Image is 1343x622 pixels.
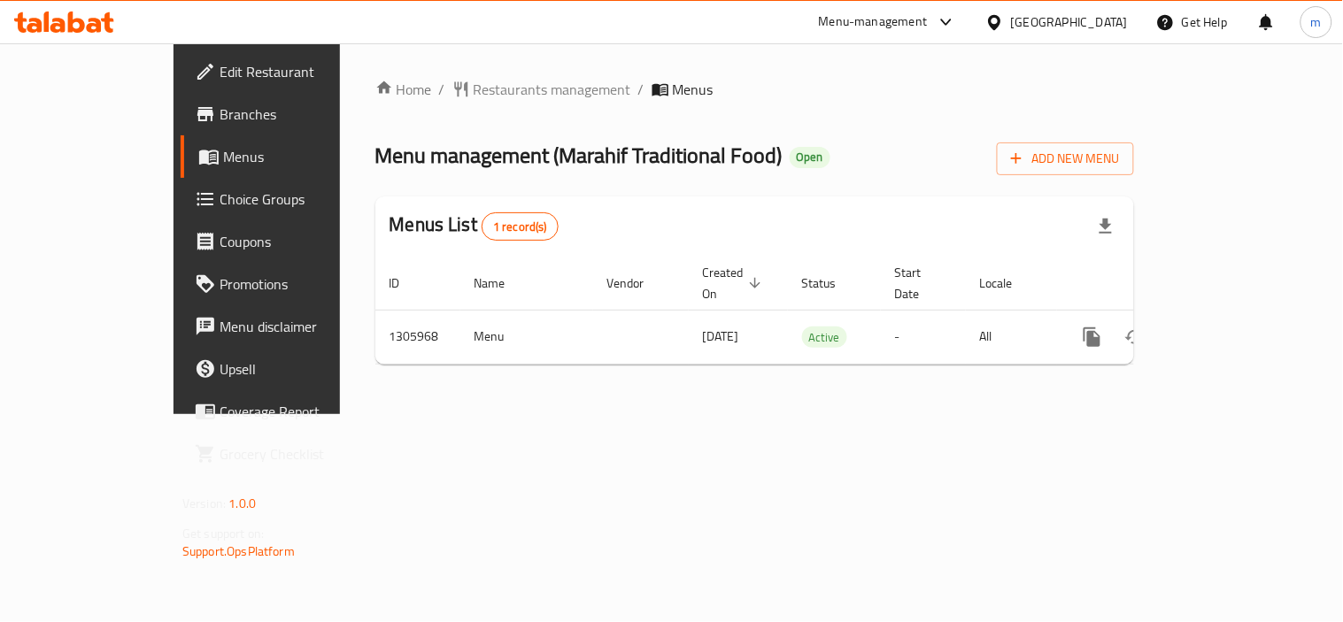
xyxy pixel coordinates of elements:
[1011,148,1120,170] span: Add New Menu
[475,273,529,294] span: Name
[673,79,714,100] span: Menus
[181,178,397,220] a: Choice Groups
[182,522,264,545] span: Get support on:
[220,443,383,465] span: Grocery Checklist
[220,104,383,125] span: Branches
[460,310,593,364] td: Menu
[607,273,668,294] span: Vendor
[895,262,945,304] span: Start Date
[220,401,383,422] span: Coverage Report
[375,79,1134,100] nav: breadcrumb
[439,79,445,100] li: /
[1114,316,1156,358] button: Change Status
[182,492,226,515] span: Version:
[482,212,559,241] div: Total records count
[181,263,397,305] a: Promotions
[703,325,739,348] span: [DATE]
[1011,12,1128,32] div: [GEOGRAPHIC_DATA]
[482,219,558,235] span: 1 record(s)
[1084,205,1127,248] div: Export file
[452,79,631,100] a: Restaurants management
[375,79,432,100] a: Home
[181,50,397,93] a: Edit Restaurant
[375,257,1255,365] table: enhanced table
[966,310,1057,364] td: All
[997,142,1134,175] button: Add New Menu
[390,273,423,294] span: ID
[881,310,966,364] td: -
[802,327,847,348] span: Active
[220,273,383,295] span: Promotions
[819,12,928,33] div: Menu-management
[980,273,1036,294] span: Locale
[181,93,397,135] a: Branches
[220,61,383,82] span: Edit Restaurant
[1057,257,1255,311] th: Actions
[1071,316,1114,358] button: more
[703,262,767,304] span: Created On
[220,188,383,210] span: Choice Groups
[1311,12,1322,32] span: m
[802,273,860,294] span: Status
[390,211,559,241] h2: Menus List
[220,231,383,252] span: Coupons
[181,433,397,475] a: Grocery Checklist
[182,540,295,563] a: Support.OpsPlatform
[181,220,397,263] a: Coupons
[181,390,397,433] a: Coverage Report
[228,492,256,515] span: 1.0.0
[223,146,383,167] span: Menus
[790,150,830,165] span: Open
[474,79,631,100] span: Restaurants management
[181,305,397,348] a: Menu disclaimer
[181,135,397,178] a: Menus
[220,358,383,380] span: Upsell
[220,316,383,337] span: Menu disclaimer
[802,326,847,348] div: Active
[181,348,397,390] a: Upsell
[638,79,644,100] li: /
[375,310,460,364] td: 1305968
[375,135,783,175] span: Menu management ( Marahif Traditional Food )
[790,147,830,168] div: Open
